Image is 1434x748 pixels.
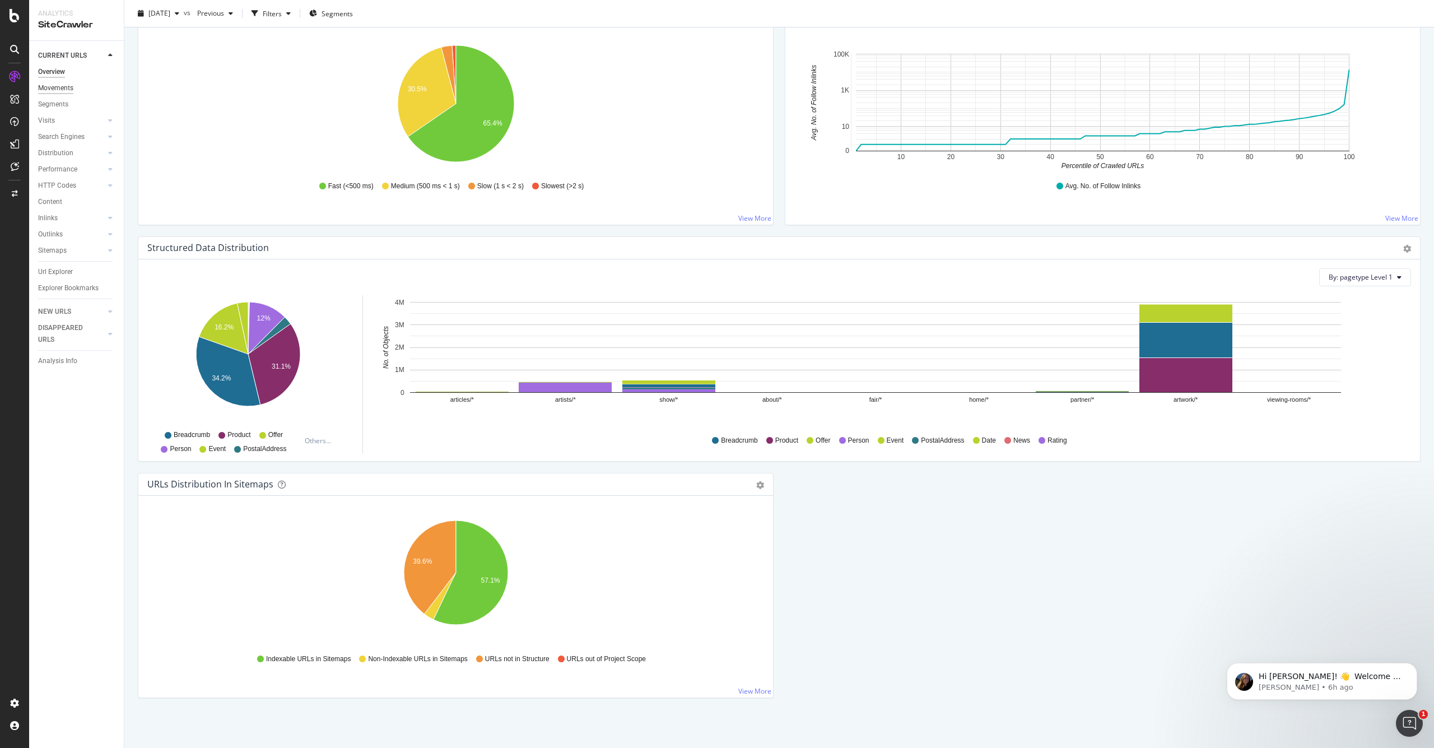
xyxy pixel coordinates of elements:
[1047,436,1067,445] span: Rating
[921,436,964,445] span: PostalAddress
[368,654,467,664] span: Non-Indexable URLs in Sitemaps
[842,123,850,131] text: 10
[1329,272,1393,282] span: By: pagetype Level 1
[413,557,432,565] text: 39.6%
[305,436,336,445] div: Others...
[738,686,771,696] a: View More
[1046,153,1054,161] text: 40
[887,436,904,445] span: Event
[147,514,764,644] svg: A chart.
[38,164,77,175] div: Performance
[150,295,346,425] svg: A chart.
[1210,639,1434,718] iframe: Intercom notifications message
[738,213,771,223] a: View More
[1296,153,1303,161] text: 90
[997,153,1005,161] text: 30
[38,50,87,62] div: CURRENT URLS
[1343,153,1354,161] text: 100
[1385,213,1418,223] a: View More
[38,196,62,208] div: Content
[38,82,116,94] a: Movements
[38,164,105,175] a: Performance
[395,299,404,306] text: 4M
[775,436,798,445] span: Product
[193,8,224,18] span: Previous
[38,355,116,367] a: Analysis Info
[38,212,58,224] div: Inlinks
[38,180,76,192] div: HTTP Codes
[845,147,849,155] text: 0
[263,8,282,18] div: Filters
[794,41,1411,171] svg: A chart.
[38,66,116,78] a: Overview
[869,396,882,403] text: fair/*
[215,323,234,331] text: 16.2%
[481,577,500,584] text: 57.1%
[1065,182,1141,191] span: Avg. No. of Follow Inlinks
[38,322,105,346] a: DISAPPEARED URLS
[721,436,757,445] span: Breadcrumb
[401,389,404,397] text: 0
[208,444,226,454] span: Event
[756,481,764,489] div: gear
[450,396,474,403] text: articles/*
[947,153,955,161] text: 20
[541,182,584,191] span: Slowest (>2 s)
[193,4,238,22] button: Previous
[38,266,73,278] div: Url Explorer
[243,444,286,454] span: PostalAddress
[1096,153,1104,161] text: 50
[969,396,989,403] text: home/*
[1013,436,1030,445] span: News
[147,41,764,171] svg: A chart.
[1070,396,1095,403] text: partner/*
[38,229,105,240] a: Outlinks
[38,131,85,143] div: Search Engines
[170,444,191,454] span: Person
[38,322,95,346] div: DISAPPEARED URLS
[567,654,646,664] span: URLs out of Project Scope
[174,430,210,440] span: Breadcrumb
[848,436,869,445] span: Person
[38,229,63,240] div: Outlinks
[1061,162,1144,170] text: Percentile of Crawled URLs
[49,43,193,53] p: Message from Laura, sent 6h ago
[227,430,250,440] span: Product
[816,436,830,445] span: Offer
[897,153,905,161] text: 10
[485,654,550,664] span: URLs not in Structure
[38,306,105,318] a: NEW URLS
[147,242,269,253] div: Structured Data Distribution
[184,7,193,17] span: vs
[810,65,818,141] text: Avg. No. of Follow Inlinks
[483,119,502,127] text: 65.4%
[1246,153,1254,161] text: 80
[38,266,116,278] a: Url Explorer
[376,295,1411,425] div: A chart.
[38,115,55,127] div: Visits
[268,430,283,440] span: Offer
[38,180,105,192] a: HTTP Codes
[38,245,105,257] a: Sitemaps
[1196,153,1204,161] text: 70
[38,196,116,208] a: Content
[257,314,271,322] text: 12%
[212,374,231,382] text: 34.2%
[148,8,170,18] span: 2025 Oct. 2nd
[1319,268,1411,286] button: By: pagetype Level 1
[762,396,783,403] text: about/*
[38,245,67,257] div: Sitemaps
[38,66,65,78] div: Overview
[147,478,273,490] div: URLs Distribution in Sitemaps
[659,396,678,403] text: show/*
[1174,396,1198,403] text: artwork/*
[382,326,390,369] text: No. of Objects
[38,9,115,18] div: Analytics
[1403,245,1411,253] div: gear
